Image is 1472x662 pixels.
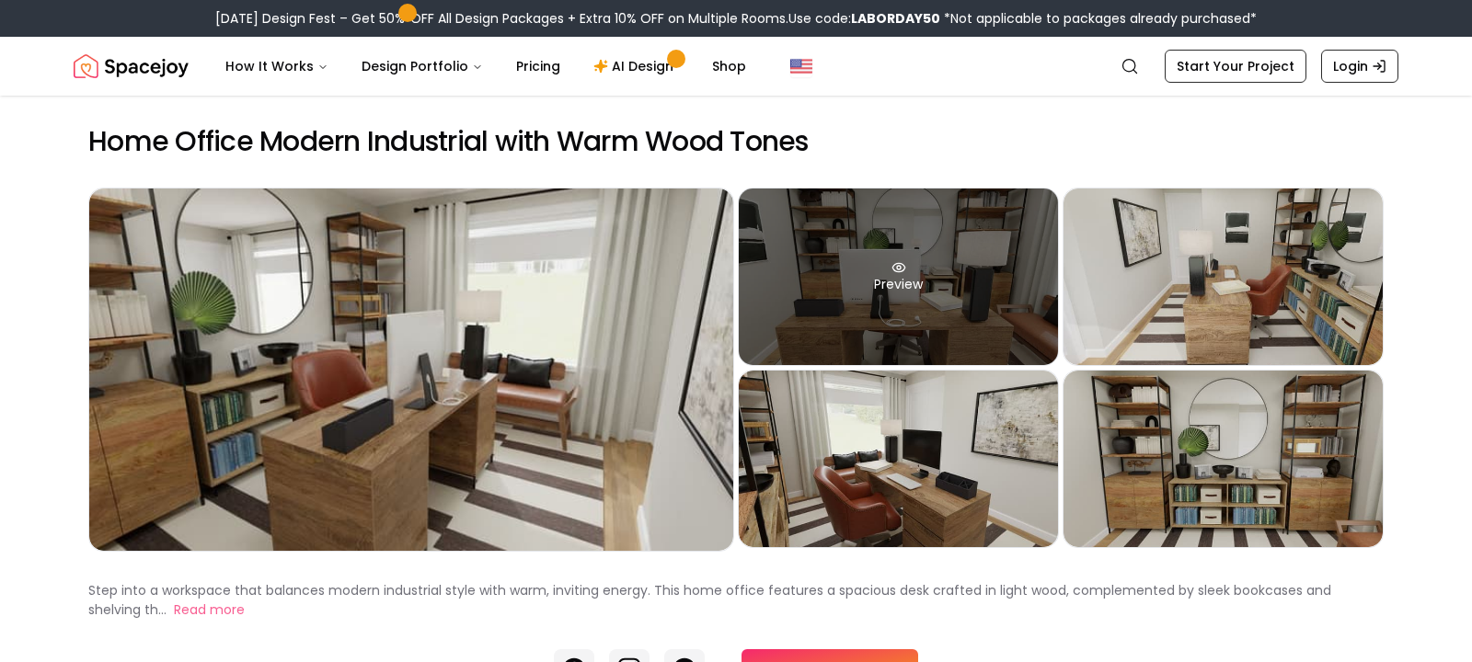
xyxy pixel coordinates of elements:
b: LABORDAY50 [851,9,940,28]
img: United States [790,55,812,77]
div: Preview [739,188,1058,365]
a: Start Your Project [1165,50,1306,83]
a: Shop [697,48,761,85]
h2: Home Office Modern Industrial with Warm Wood Tones [88,125,1384,158]
p: Step into a workspace that balances modern industrial style with warm, inviting energy. This home... [88,581,1331,619]
a: AI Design [579,48,694,85]
span: Use code: [788,9,940,28]
a: Spacejoy [74,48,189,85]
span: *Not applicable to packages already purchased* [940,9,1257,28]
img: Spacejoy Logo [74,48,189,85]
button: Design Portfolio [347,48,498,85]
nav: Global [74,37,1398,96]
nav: Main [211,48,761,85]
button: Read more [174,600,245,620]
div: [DATE] Design Fest – Get 50% OFF All Design Packages + Extra 10% OFF on Multiple Rooms. [215,9,1257,28]
a: Pricing [501,48,575,85]
button: How It Works [211,48,343,85]
a: Login [1321,50,1398,83]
